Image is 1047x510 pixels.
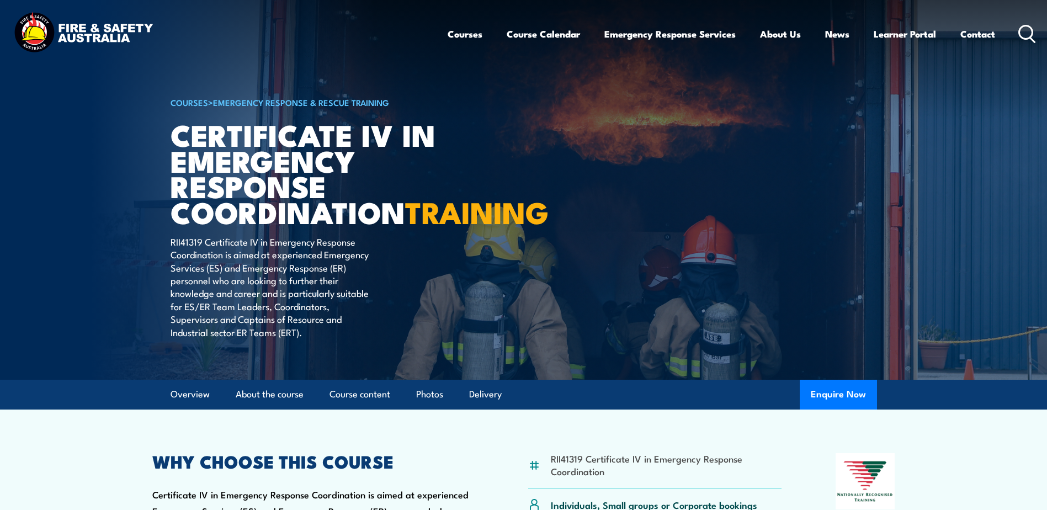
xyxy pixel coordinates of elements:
[236,380,304,409] a: About the course
[551,452,782,478] li: RII41319 Certificate IV in Emergency Response Coordination
[171,121,443,225] h1: Certificate IV in Emergency Response Coordination
[416,380,443,409] a: Photos
[171,95,443,109] h6: >
[171,380,210,409] a: Overview
[507,19,580,49] a: Course Calendar
[800,380,877,410] button: Enquire Now
[171,96,208,108] a: COURSES
[171,235,372,338] p: RII41319 Certificate IV in Emergency Response Coordination is aimed at experienced Emergency Serv...
[329,380,390,409] a: Course content
[448,19,482,49] a: Courses
[874,19,936,49] a: Learner Portal
[405,188,549,234] strong: TRAINING
[836,453,895,509] img: Nationally Recognised Training logo.
[825,19,849,49] a: News
[960,19,995,49] a: Contact
[604,19,736,49] a: Emergency Response Services
[469,380,502,409] a: Delivery
[152,453,475,469] h2: WHY CHOOSE THIS COURSE
[760,19,801,49] a: About Us
[213,96,389,108] a: Emergency Response & Rescue Training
